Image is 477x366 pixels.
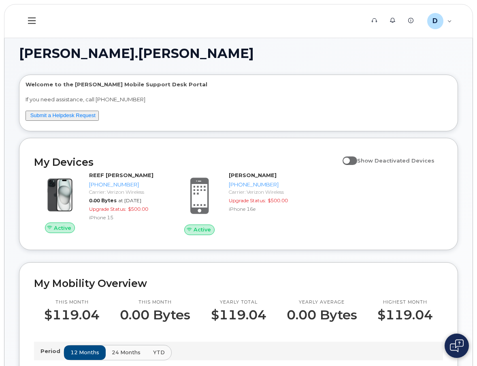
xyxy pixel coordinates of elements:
[287,299,357,306] p: Yearly average
[229,197,266,203] span: Upgrade Status:
[194,226,211,233] span: Active
[44,299,100,306] p: This month
[118,197,141,203] span: at [DATE]
[450,339,464,352] img: Open chat
[287,308,357,322] p: 0.00 Bytes
[211,308,266,322] p: $119.04
[120,299,190,306] p: This month
[357,157,434,164] span: Show Deactivated Devices
[89,181,161,188] div: [PHONE_NUMBER]
[89,206,126,212] span: Upgrade Status:
[268,197,288,203] span: $500.00
[34,277,443,289] h2: My Mobility Overview
[89,172,153,178] strong: REEF [PERSON_NAME]
[40,347,64,355] p: Period
[229,181,300,188] div: [PHONE_NUMBER]
[229,205,300,212] div: iPhone 16e
[54,224,71,232] span: Active
[34,156,339,168] h2: My Devices
[89,214,161,221] div: iPhone 15
[211,299,266,306] p: Yearly total
[34,171,164,233] a: ActiveREEF [PERSON_NAME][PHONE_NUMBER]Carrier: Verizon Wireless0.00 Bytesat [DATE]Upgrade Status:...
[128,206,148,212] span: $500.00
[229,188,300,195] div: Carrier: Verizon Wireless
[377,308,433,322] p: $119.04
[89,197,117,203] span: 0.00 Bytes
[40,176,79,214] img: iPhone_15_Black.png
[377,299,433,306] p: Highest month
[30,112,96,118] a: Submit a Helpdesk Request
[153,349,165,356] span: YTD
[26,96,451,103] p: If you need assistance, call [PHONE_NUMBER]
[89,188,161,195] div: Carrier: Verizon Wireless
[19,47,254,60] span: [PERSON_NAME].[PERSON_NAME]
[343,153,349,159] input: Show Deactivated Devices
[26,111,99,121] button: Submit a Helpdesk Request
[44,308,100,322] p: $119.04
[174,171,304,235] a: Active[PERSON_NAME][PHONE_NUMBER]Carrier: Verizon WirelessUpgrade Status:$500.00iPhone 16e
[26,81,451,88] p: Welcome to the [PERSON_NAME] Mobile Support Desk Portal
[229,172,277,178] strong: [PERSON_NAME]
[120,308,190,322] p: 0.00 Bytes
[112,349,141,356] span: 24 months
